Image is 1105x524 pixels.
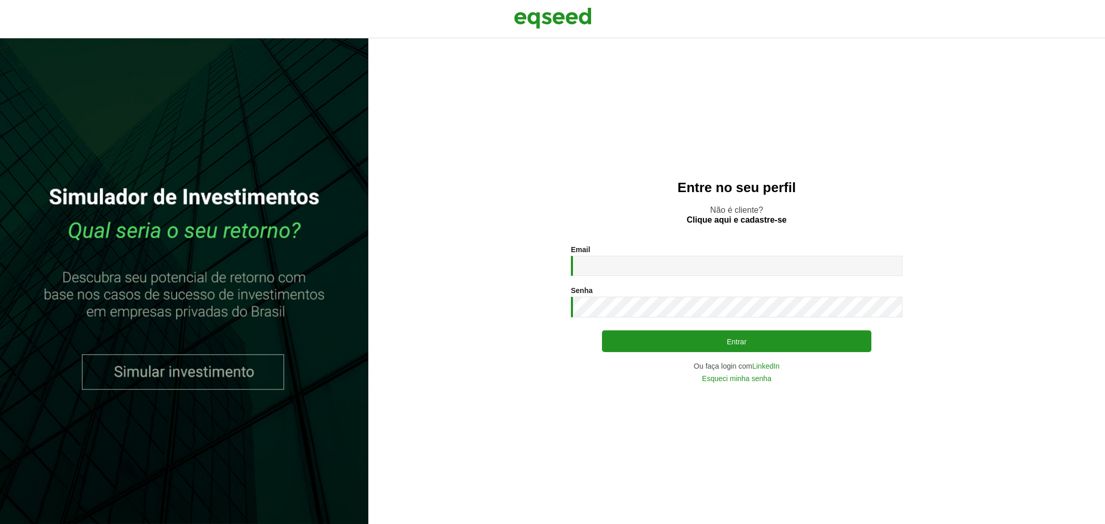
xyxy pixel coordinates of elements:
div: Ou faça login com [571,362,902,370]
label: Senha [571,287,593,294]
img: EqSeed Logo [514,5,592,31]
label: Email [571,246,590,253]
a: Clique aqui e cadastre-se [687,216,787,224]
button: Entrar [602,330,871,352]
h2: Entre no seu perfil [389,180,1084,195]
a: Esqueci minha senha [702,375,771,382]
a: LinkedIn [752,362,780,370]
p: Não é cliente? [389,205,1084,225]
